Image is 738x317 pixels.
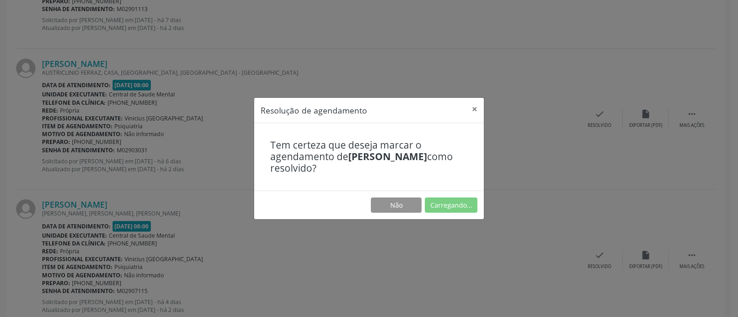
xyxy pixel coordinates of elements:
b: [PERSON_NAME] [348,150,427,163]
button: Close [465,98,484,120]
button: Não [371,197,422,213]
h4: Tem certeza que deseja marcar o agendamento de como resolvido? [270,139,468,174]
h5: Resolução de agendamento [261,104,367,116]
button: Carregando... [425,197,477,213]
